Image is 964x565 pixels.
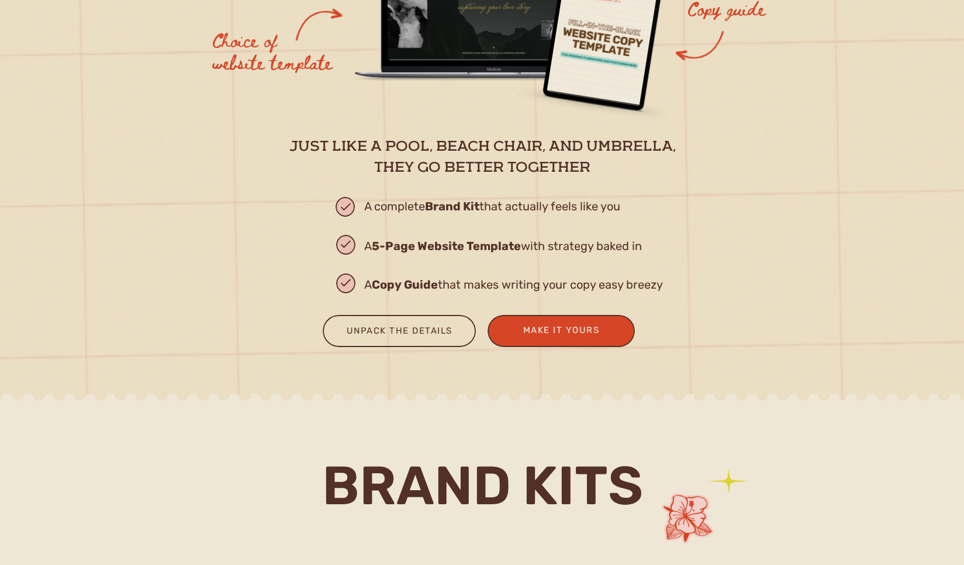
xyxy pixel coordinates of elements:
h2: Just like a pool, beach chair, and umbrella, they go better together [281,137,684,176]
h2: Designed to [203,106,494,147]
b: 5-Page Website Template [372,239,521,253]
h2: A complete that actually feels like you [364,197,704,223]
b: Copy Guide [372,278,438,292]
h2: stand out [194,143,504,200]
a: Unpack the Details [334,323,465,342]
h2: A with strategy baked in [364,235,702,257]
h2: brand kits [300,459,665,512]
h2: A that makes writing your copy easy breezy [364,274,692,296]
h2: Built to perform [203,81,494,106]
b: Brand Kit [425,199,479,213]
a: Make It Yours [505,323,619,338]
h3: Choice of website template [212,29,333,75]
